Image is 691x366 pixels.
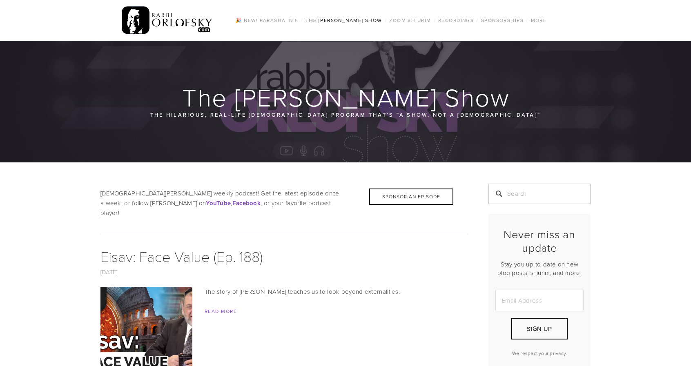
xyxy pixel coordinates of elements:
[387,15,433,26] a: Zoom Shiurim
[479,15,526,26] a: Sponsorships
[232,199,261,207] a: Facebook
[369,189,453,205] div: Sponsor an Episode
[476,17,478,24] span: /
[232,199,261,208] strong: Facebook
[495,350,584,357] p: We respect your privacy.
[495,290,584,311] input: Email Address
[100,268,118,276] a: [DATE]
[122,4,213,36] img: RabbiOrlofsky.com
[488,184,591,204] input: Search
[511,318,568,339] button: Sign Up
[495,228,584,254] h2: Never miss an update
[434,17,436,24] span: /
[205,308,237,315] a: Read More
[436,15,476,26] a: Recordings
[495,260,584,277] p: Stay you up-to-date on new blog posts, shiurim, and more!
[100,84,591,110] h1: The [PERSON_NAME] Show
[303,15,385,26] a: The [PERSON_NAME] Show
[100,189,468,218] p: [DEMOGRAPHIC_DATA][PERSON_NAME] weekly podcast! Get the latest episode once a week, or follow [PE...
[100,287,468,297] p: The story of [PERSON_NAME] teaches us to look beyond externalities.
[528,15,549,26] a: More
[149,110,542,119] p: The hilarious, real-life [DEMOGRAPHIC_DATA] program that’s “a show, not a [DEMOGRAPHIC_DATA]“
[233,15,301,26] a: 🎉 NEW! Parasha in 5
[206,199,231,207] a: YouTube
[527,324,552,333] span: Sign Up
[206,199,231,208] strong: YouTube
[100,246,263,266] a: Eisav: Face Value (Ep. 188)
[526,17,528,24] span: /
[301,17,303,24] span: /
[385,17,387,24] span: /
